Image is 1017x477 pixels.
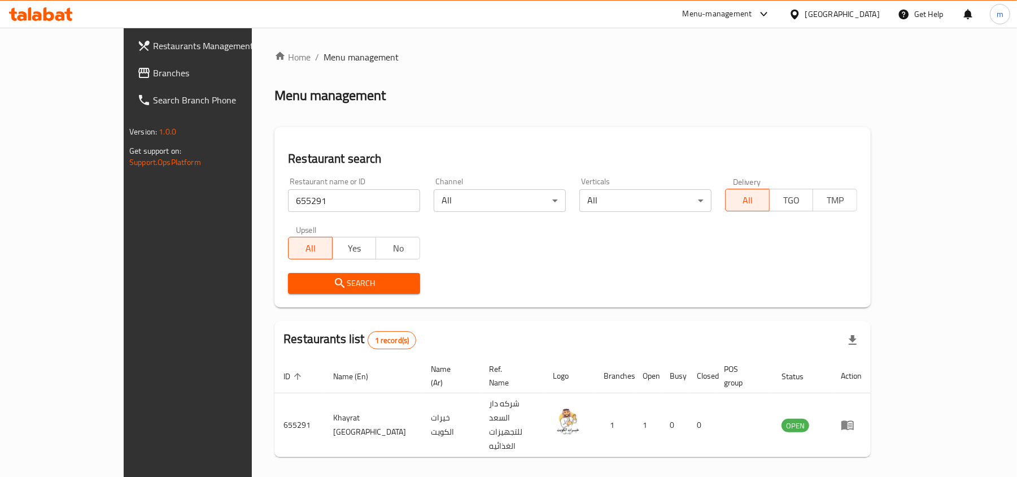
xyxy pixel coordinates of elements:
[769,189,814,211] button: TGO
[489,362,530,389] span: Ref. Name
[128,86,294,114] a: Search Branch Phone
[422,393,480,457] td: خيرات الكويت
[782,419,809,432] div: OPEN
[805,8,880,20] div: [GEOGRAPHIC_DATA]
[129,124,157,139] span: Version:
[997,8,1003,20] span: m
[634,393,661,457] td: 1
[841,418,862,432] div: Menu
[333,370,383,383] span: Name (En)
[725,189,770,211] button: All
[579,189,712,212] div: All
[153,66,285,80] span: Branches
[288,237,333,259] button: All
[129,144,181,158] span: Get support on:
[368,335,416,346] span: 1 record(s)
[332,237,377,259] button: Yes
[274,359,871,457] table: enhanced table
[274,393,324,457] td: 655291
[297,276,411,290] span: Search
[782,419,809,432] span: OPEN
[544,359,595,393] th: Logo
[839,327,866,354] div: Export file
[595,359,634,393] th: Branches
[782,370,818,383] span: Status
[153,39,285,53] span: Restaurants Management
[293,240,328,257] span: All
[296,226,317,233] label: Upsell
[733,177,761,185] label: Delivery
[688,359,715,393] th: Closed
[368,331,417,349] div: Total records count
[595,393,634,457] td: 1
[381,240,416,257] span: No
[688,393,715,457] td: 0
[315,50,319,64] li: /
[274,50,871,64] nav: breadcrumb
[128,32,294,59] a: Restaurants Management
[159,124,176,139] span: 1.0.0
[813,189,857,211] button: TMP
[274,86,386,105] h2: Menu management
[324,50,399,64] span: Menu management
[431,362,466,389] span: Name (Ar)
[634,359,661,393] th: Open
[661,393,688,457] td: 0
[288,150,857,167] h2: Restaurant search
[288,273,420,294] button: Search
[283,370,305,383] span: ID
[283,331,416,349] h2: Restaurants list
[480,393,544,457] td: شركه دار السعد للتجهيزات الغذائيه
[774,192,809,209] span: TGO
[832,359,871,393] th: Action
[288,189,420,212] input: Search for restaurant name or ID..
[818,192,853,209] span: TMP
[153,93,285,107] span: Search Branch Phone
[683,7,752,21] div: Menu-management
[434,189,566,212] div: All
[376,237,420,259] button: No
[730,192,765,209] span: All
[661,359,688,393] th: Busy
[337,240,372,257] span: Yes
[724,362,759,389] span: POS group
[553,409,581,437] img: Khayrat Kuwait
[128,59,294,86] a: Branches
[324,393,422,457] td: Khayrat [GEOGRAPHIC_DATA]
[129,155,201,170] a: Support.OpsPlatform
